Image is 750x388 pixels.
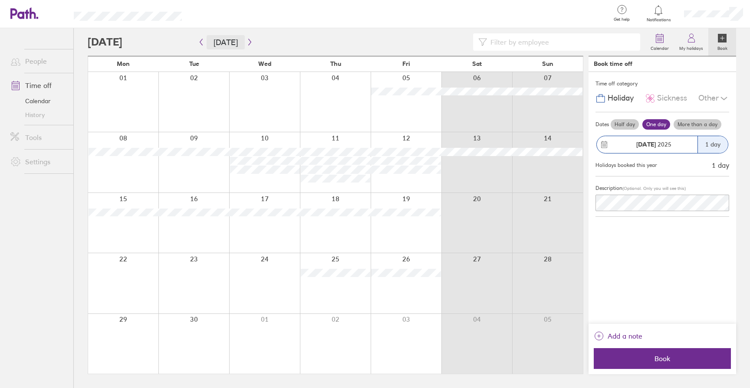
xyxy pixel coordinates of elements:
[600,355,725,362] span: Book
[636,140,656,148] strong: [DATE]
[3,108,73,122] a: History
[645,28,674,56] a: Calendar
[698,90,729,107] div: Other
[595,162,657,168] div: Holidays booked this year
[645,43,674,51] label: Calendar
[608,329,642,343] span: Add a note
[611,119,639,130] label: Half day
[712,43,733,51] label: Book
[472,60,482,67] span: Sat
[674,119,721,130] label: More than a day
[697,136,728,153] div: 1 day
[657,94,687,103] span: Sickness
[117,60,130,67] span: Mon
[674,28,708,56] a: My holidays
[402,60,410,67] span: Fri
[3,153,73,170] a: Settings
[330,60,341,67] span: Thu
[594,348,731,369] button: Book
[595,185,622,191] span: Description
[712,161,729,169] div: 1 day
[3,52,73,70] a: People
[622,186,686,191] span: (Optional. Only you will see this)
[645,17,673,23] span: Notifications
[487,34,635,50] input: Filter by employee
[608,17,636,22] span: Get help
[258,60,271,67] span: Wed
[595,131,729,158] button: [DATE] 20251 day
[542,60,553,67] span: Sun
[608,94,634,103] span: Holiday
[595,121,609,127] span: Dates
[594,60,632,67] div: Book time off
[3,77,73,94] a: Time off
[207,35,245,49] button: [DATE]
[595,77,729,90] div: Time off category
[594,329,642,343] button: Add a note
[3,94,73,108] a: Calendar
[708,28,736,56] a: Book
[189,60,199,67] span: Tue
[674,43,708,51] label: My holidays
[3,129,73,146] a: Tools
[642,119,670,130] label: One day
[645,4,673,23] a: Notifications
[636,141,671,148] span: 2025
